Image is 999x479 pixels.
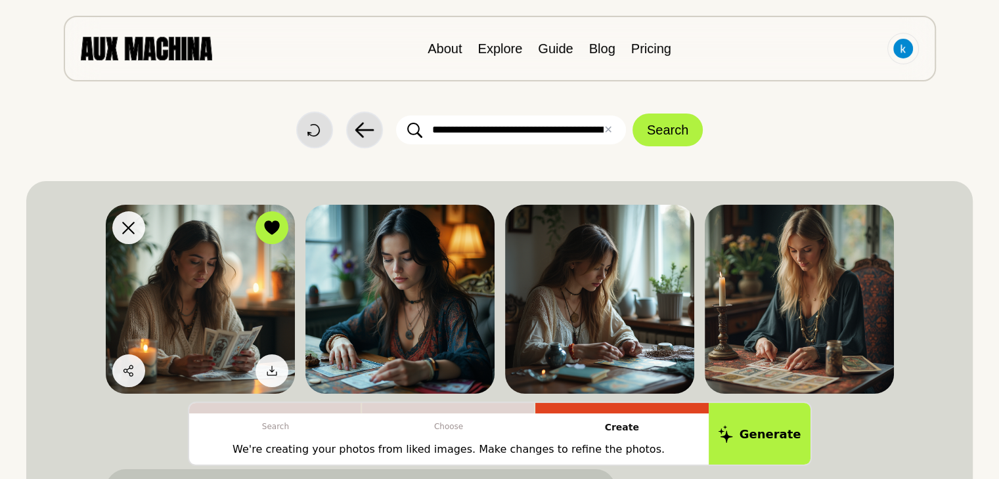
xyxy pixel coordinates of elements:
button: Search [633,114,703,146]
a: Guide [538,41,573,56]
img: AUX MACHINA [81,37,212,60]
img: Search result [305,205,495,394]
button: Back [346,112,383,148]
img: Search result [106,205,295,394]
button: Generate [709,403,810,465]
button: ✕ [604,122,612,138]
img: Search result [705,205,894,394]
a: Pricing [631,41,671,56]
a: Explore [477,41,522,56]
img: Search result [505,205,694,394]
a: Blog [589,41,615,56]
p: Create [535,413,709,442]
a: About [428,41,462,56]
p: Choose [362,413,535,440]
p: We're creating your photos from liked images. Make changes to refine the photos. [233,442,665,457]
img: Avatar [893,39,913,58]
p: Search [189,413,363,440]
